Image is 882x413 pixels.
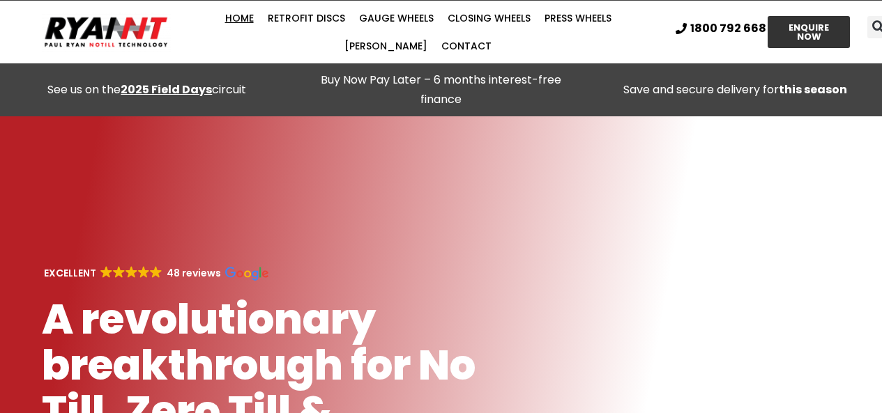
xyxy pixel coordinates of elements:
a: Press Wheels [538,4,618,32]
a: Contact [434,32,499,60]
a: Home [218,4,261,32]
a: 2025 Field Days [121,81,212,98]
span: ENQUIRE NOW [780,23,837,41]
p: Buy Now Pay Later – 6 months interest-free finance [301,70,581,109]
a: ENQUIRE NOW [768,16,850,48]
nav: Menu [171,4,665,60]
img: Google [150,266,162,278]
a: Retrofit Discs [261,4,352,32]
strong: 48 reviews [167,266,221,280]
a: 1800 792 668 [676,23,766,34]
a: EXCELLENT GoogleGoogleGoogleGoogleGoogle 48 reviews Google [42,266,268,280]
img: Google [126,266,137,278]
img: Google [138,266,150,278]
img: Google [113,266,125,278]
a: Closing Wheels [441,4,538,32]
div: See us on the circuit [7,80,287,100]
img: Google [225,267,268,281]
a: Gauge Wheels [352,4,441,32]
img: Google [100,266,112,278]
p: Save and secure delivery for [595,80,875,100]
strong: EXCELLENT [44,266,96,280]
span: 1800 792 668 [690,23,766,34]
a: [PERSON_NAME] [337,32,434,60]
img: Ryan NT logo [42,12,171,52]
strong: this season [779,81,847,98]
